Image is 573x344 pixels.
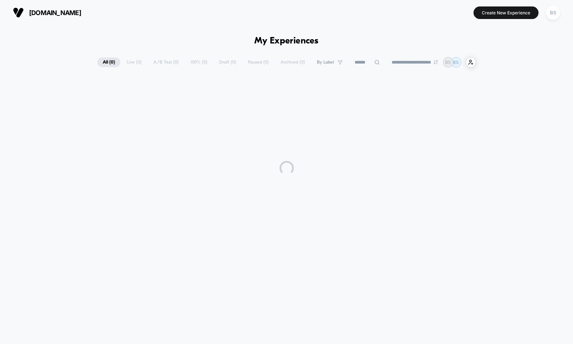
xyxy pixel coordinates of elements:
p: BS [453,60,459,65]
span: All ( 0 ) [97,57,120,67]
button: [DOMAIN_NAME] [11,7,83,18]
span: [DOMAIN_NAME] [29,9,81,17]
p: BS [445,60,451,65]
div: BS [546,6,560,20]
span: By Label [317,60,334,65]
h1: My Experiences [254,36,319,46]
button: BS [544,5,562,20]
img: end [434,60,438,64]
img: Visually logo [13,7,24,18]
button: Create New Experience [473,6,539,19]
